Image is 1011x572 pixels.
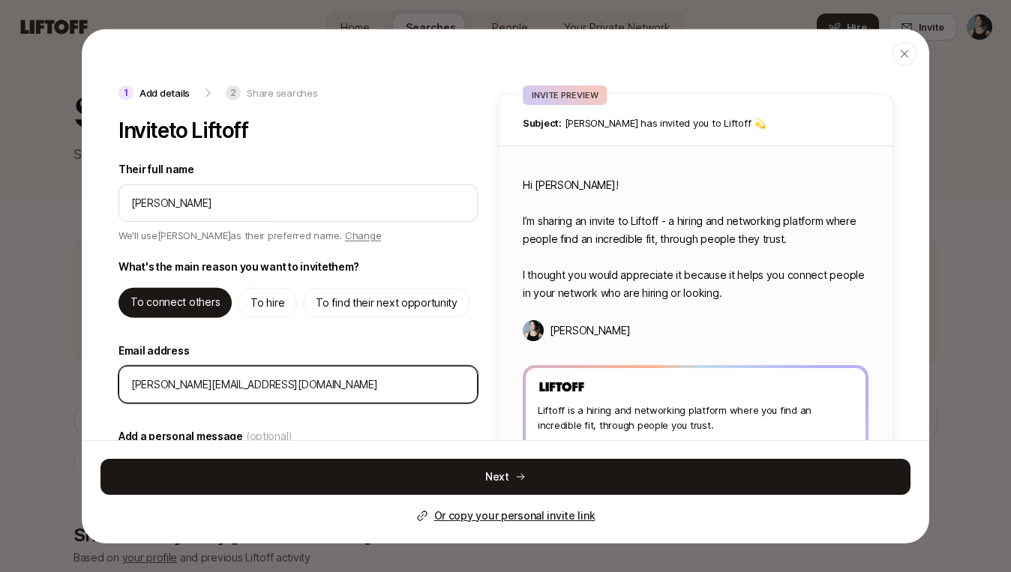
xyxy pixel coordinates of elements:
input: Enter their email address [131,375,465,393]
p: [PERSON_NAME] has invited you to Liftoff 💫 [523,115,868,130]
span: Change [345,229,381,241]
p: 1 [118,85,133,100]
p: To find their next opportunity [316,293,457,311]
img: Liftoff Logo [538,379,586,394]
img: Cassandra [523,319,544,340]
label: Email address [118,341,478,359]
p: 2 [226,85,241,100]
p: Hi [PERSON_NAME]! I’m sharing an invite to Liftoff - a hiring and networking platform where peopl... [523,175,868,301]
p: [PERSON_NAME] [550,321,630,339]
label: Their full name [118,160,478,178]
p: We'll use [PERSON_NAME] as their preferred name. [118,227,381,245]
p: Invite to Liftoff [118,118,248,142]
p: To connect others [130,292,220,310]
label: Add a personal message [118,427,478,445]
p: Share searches [247,85,317,100]
span: (optional) [246,427,292,445]
p: Add details [139,85,190,100]
button: Next [100,459,910,495]
p: Or copy your personal invite link [434,507,595,525]
button: Or copy your personal invite link [416,507,595,525]
span: Subject: [523,116,562,128]
p: What's the main reason you want to invite them ? [118,257,359,275]
p: To hire [250,293,284,311]
p: Liftoff is a hiring and networking platform where you find an incredible fit, through people you ... [538,403,853,433]
input: e.g. Liv Carter [131,193,465,211]
p: INVITE PREVIEW [532,88,598,101]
